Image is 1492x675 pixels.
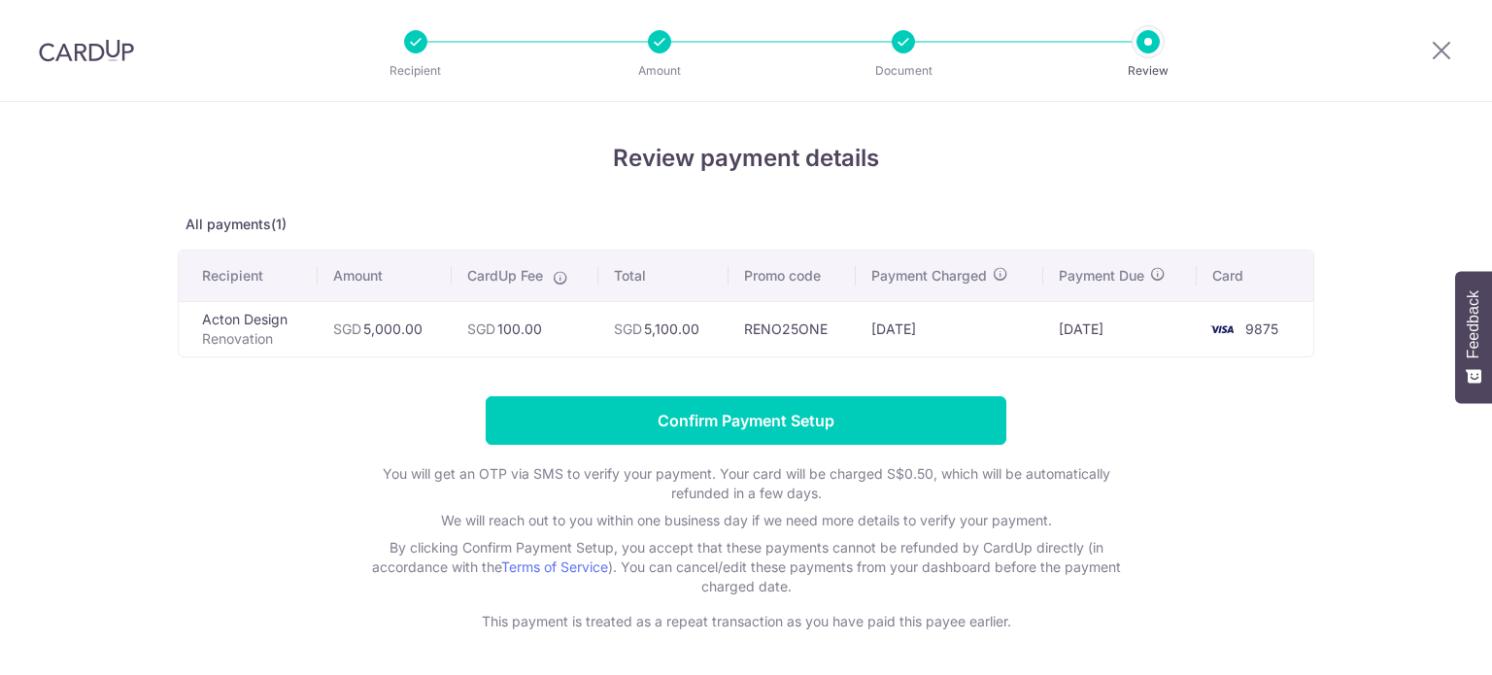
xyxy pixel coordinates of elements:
[588,61,731,81] p: Amount
[871,266,987,286] span: Payment Charged
[598,301,729,356] td: 5,100.00
[1203,318,1241,341] img: <span class="translation_missing" title="translation missing: en.account_steps.new_confirm_form.b...
[344,61,488,81] p: Recipient
[1368,617,1473,665] iframe: Opens a widget where you can find more information
[1245,321,1278,337] span: 9875
[1465,290,1482,358] span: Feedback
[1059,266,1144,286] span: Payment Due
[357,511,1135,530] p: We will reach out to you within one business day if we need more details to verify your payment.
[318,251,452,301] th: Amount
[39,39,134,62] img: CardUp
[856,301,1043,356] td: [DATE]
[614,321,642,337] span: SGD
[178,215,1314,234] p: All payments(1)
[467,266,543,286] span: CardUp Fee
[729,301,856,356] td: RENO25ONE
[1455,271,1492,403] button: Feedback - Show survey
[452,301,598,356] td: 100.00
[318,301,452,356] td: 5,000.00
[831,61,975,81] p: Document
[357,612,1135,631] p: This payment is treated as a repeat transaction as you have paid this payee earlier.
[1197,251,1313,301] th: Card
[357,464,1135,503] p: You will get an OTP via SMS to verify your payment. Your card will be charged S$0.50, which will ...
[202,329,302,349] p: Renovation
[333,321,361,337] span: SGD
[501,558,608,575] a: Terms of Service
[598,251,729,301] th: Total
[1076,61,1220,81] p: Review
[357,538,1135,596] p: By clicking Confirm Payment Setup, you accept that these payments cannot be refunded by CardUp di...
[179,251,318,301] th: Recipient
[486,396,1006,445] input: Confirm Payment Setup
[729,251,856,301] th: Promo code
[1043,301,1197,356] td: [DATE]
[179,301,318,356] td: Acton Design
[467,321,495,337] span: SGD
[178,141,1314,176] h4: Review payment details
